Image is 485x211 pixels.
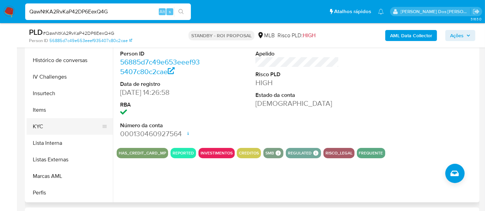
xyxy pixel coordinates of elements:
[49,38,132,44] a: 56885d7c49e653eeef935407c80c2cae
[25,7,191,16] input: Pesquise usuários ou casos...
[27,102,113,118] button: Items
[378,9,384,14] a: Notificações
[120,50,204,58] dt: Person ID
[450,30,464,41] span: Ações
[27,168,113,184] button: Marcas AML
[120,57,200,77] a: 56885d7c49e653eeef935407c80c2cae
[390,30,432,41] b: AML Data Collector
[169,8,171,15] span: s
[159,8,165,15] span: Alt
[471,16,482,22] span: 3.163.0
[120,80,204,88] dt: Data de registro
[334,8,371,15] span: Atalhos rápidos
[120,129,204,139] dd: 000130460927564
[27,135,113,151] button: Lista Interna
[174,7,188,17] button: search-icon
[27,52,113,69] button: Histórico de conversas
[188,31,254,40] p: STANDBY - ROI PROPOSAL
[255,99,339,108] dd: [DEMOGRAPHIC_DATA]
[27,151,113,168] button: Listas Externas
[401,8,471,15] p: renato.lopes@mercadopago.com.br
[278,32,316,39] span: Risco PLD:
[27,85,113,102] button: Insurtech
[120,101,204,109] dt: RBA
[385,30,437,41] button: AML Data Collector
[255,78,339,88] dd: HIGH
[255,71,339,78] dt: Risco PLD
[255,50,339,58] dt: Apelido
[27,118,107,135] button: KYC
[445,30,475,41] button: Ações
[255,91,339,99] dt: Estado da conta
[29,38,48,44] b: Person ID
[27,184,113,201] button: Perfis
[120,88,204,97] dd: [DATE] 14:26:58
[43,30,114,37] span: # QawNtKA2RvKaP42DP6EexQ4G
[473,8,480,15] a: Sair
[27,69,113,85] button: IV Challenges
[303,31,316,39] span: HIGH
[257,32,275,39] div: MLB
[120,122,204,129] dt: Número da conta
[29,27,43,38] b: PLD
